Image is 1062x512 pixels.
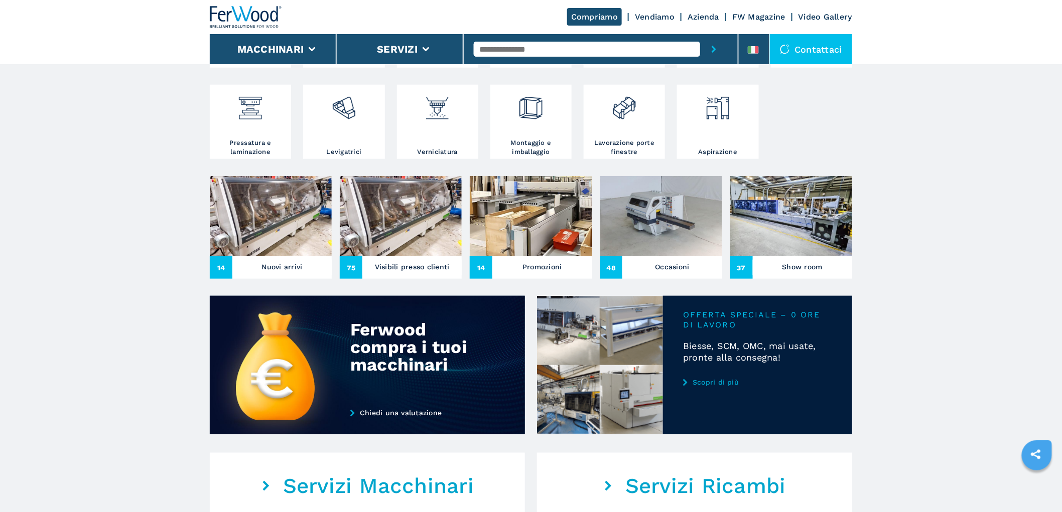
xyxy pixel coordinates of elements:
button: Macchinari [237,43,304,55]
a: Montaggio e imballaggio [490,85,572,159]
a: Occasioni48Occasioni [600,176,722,279]
a: Nuovi arrivi14Nuovi arrivi [210,176,332,279]
button: submit-button [700,34,728,64]
h3: Nuovi arrivi [262,260,303,274]
a: Verniciatura [397,85,478,159]
h3: Pressatura e laminazione [212,138,289,156]
a: Compriamo [567,8,622,26]
img: verniciatura_1.png [424,87,451,121]
a: Show room37Show room [730,176,852,279]
a: Promozioni14Promozioni [470,176,592,279]
img: Show room [730,176,852,256]
img: pressa-strettoia.png [237,87,263,121]
h3: Verniciatura [418,147,458,156]
a: Scopri di più [683,378,832,386]
img: Visibili presso clienti [340,176,462,256]
a: Levigatrici [303,85,384,159]
img: Contattaci [780,44,790,54]
span: 14 [210,256,232,279]
span: 37 [730,256,753,279]
a: Vendiamo [635,12,675,22]
h3: Promozioni [522,260,562,274]
img: levigatrici_2.png [331,87,357,121]
div: Contattaci [770,34,853,64]
img: aspirazione_1.png [705,87,731,121]
a: sharethis [1023,442,1048,467]
img: Occasioni [600,176,722,256]
span: 75 [340,256,362,279]
iframe: Chat [1019,467,1054,504]
img: Ferwood compra i tuoi macchinari [210,296,525,434]
a: Azienda [688,12,719,22]
h3: Show room [782,260,823,274]
a: Aspirazione [677,85,758,159]
button: Servizi [377,43,418,55]
h3: Levigatrici [327,147,362,156]
a: Visibili presso clienti75Visibili presso clienti [340,176,462,279]
a: Pressatura e laminazione [210,85,291,159]
a: Video Gallery [799,12,852,22]
img: Promozioni [470,176,592,256]
h3: Montaggio e imballaggio [493,138,569,156]
span: 14 [470,256,492,279]
a: FW Magazine [732,12,785,22]
img: Biesse, SCM, OMC, mai usate, pronte alla consegna! [537,296,663,434]
div: Ferwood compra i tuoi macchinari [350,321,481,374]
em: Servizi Macchinari [283,473,474,498]
em: Servizi Ricambi [625,473,786,498]
img: Nuovi arrivi [210,176,332,256]
img: Ferwood [210,6,282,28]
h3: Occasioni [655,260,689,274]
a: Lavorazione porte finestre [584,85,665,159]
img: montaggio_imballaggio_2.png [517,87,544,121]
h3: Visibili presso clienti [375,260,450,274]
h3: Lavorazione porte finestre [586,138,662,156]
span: 48 [600,256,623,279]
img: lavorazione_porte_finestre_2.png [611,87,638,121]
a: Chiedi una valutazione [350,409,489,417]
h3: Aspirazione [699,147,738,156]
